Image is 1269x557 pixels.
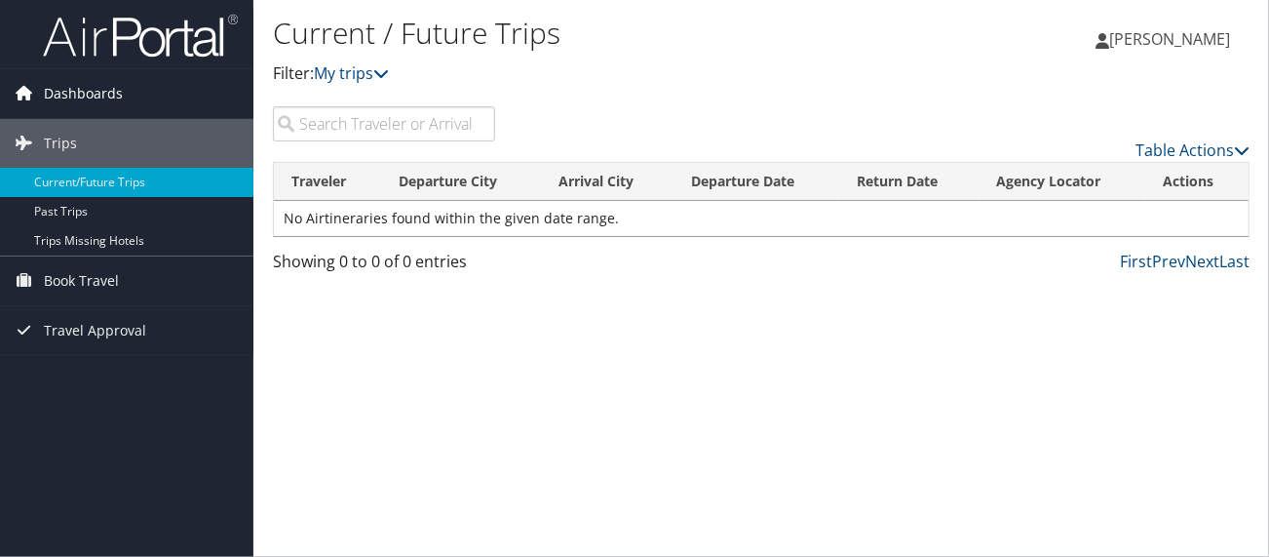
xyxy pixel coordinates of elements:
[381,163,541,201] th: Departure City: activate to sort column ascending
[1152,251,1185,272] a: Prev
[274,201,1249,236] td: No Airtineraries found within the given date range.
[1185,251,1219,272] a: Next
[673,163,839,201] th: Departure Date: activate to sort column descending
[1219,251,1250,272] a: Last
[273,13,924,54] h1: Current / Future Trips
[273,61,924,87] p: Filter:
[44,69,123,118] span: Dashboards
[1096,10,1250,68] a: [PERSON_NAME]
[1145,163,1249,201] th: Actions
[44,306,146,355] span: Travel Approval
[44,119,77,168] span: Trips
[1120,251,1152,272] a: First
[273,106,495,141] input: Search Traveler or Arrival City
[274,163,381,201] th: Traveler: activate to sort column ascending
[1135,139,1250,161] a: Table Actions
[1109,28,1230,50] span: [PERSON_NAME]
[44,257,119,305] span: Book Travel
[542,163,673,201] th: Arrival City: activate to sort column ascending
[314,62,389,84] a: My trips
[273,250,495,283] div: Showing 0 to 0 of 0 entries
[979,163,1145,201] th: Agency Locator: activate to sort column ascending
[43,13,238,59] img: airportal-logo.png
[839,163,979,201] th: Return Date: activate to sort column ascending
